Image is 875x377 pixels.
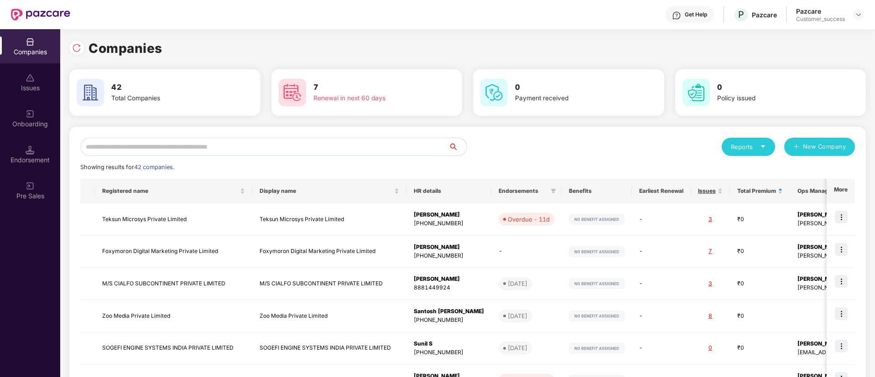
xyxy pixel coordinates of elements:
[737,279,783,288] div: ₹0
[313,93,428,103] div: Renewal in next 60 days
[95,179,252,203] th: Registered name
[632,179,691,203] th: Earliest Renewal
[760,144,766,150] span: caret-down
[737,215,783,224] div: ₹0
[26,73,35,83] img: svg+xml;base64,PHN2ZyBpZD0iSXNzdWVzX2Rpc2FibGVkIiB4bWxucz0iaHR0cDovL3d3dy53My5vcmcvMjAwMC9zdmciIH...
[737,187,776,195] span: Total Premium
[414,340,484,348] div: Sunil S
[102,187,238,195] span: Registered name
[632,300,691,332] td: -
[803,142,846,151] span: New Company
[731,142,766,151] div: Reports
[632,268,691,300] td: -
[508,215,550,224] div: Overdue - 11d
[784,138,855,156] button: plusNew Company
[406,179,491,203] th: HR details
[95,300,252,332] td: Zoo Media Private Limited
[313,82,428,93] h3: 7
[508,311,527,320] div: [DATE]
[26,181,35,191] img: svg+xml;base64,PHN2ZyB3aWR0aD0iMjAiIGhlaWdodD0iMjAiIHZpZXdCb3g9IjAgMCAyMCAyMCIgZmlsbD0ibm9uZSIgeG...
[855,11,862,18] img: svg+xml;base64,PHN2ZyBpZD0iRHJvcGRvd24tMzJ4MzIiIHhtbG5zPSJodHRwOi8vd3d3LnczLm9yZy8yMDAwL3N2ZyIgd2...
[111,93,226,103] div: Total Companies
[26,109,35,119] img: svg+xml;base64,PHN2ZyB3aWR0aD0iMjAiIGhlaWdodD0iMjAiIHZpZXdCb3g9IjAgMCAyMCAyMCIgZmlsbD0ibm9uZSIgeG...
[551,188,556,194] span: filter
[562,179,632,203] th: Benefits
[95,268,252,300] td: M/S CIALFO SUBCONTINENT PRIVATE LIMITED
[835,275,848,288] img: icon
[111,82,226,93] h3: 42
[95,236,252,268] td: Foxymoron Digital Marketing Private Limited
[835,340,848,352] img: icon
[827,179,855,203] th: More
[480,79,508,106] img: svg+xml;base64,PHN2ZyB4bWxucz0iaHR0cDovL3d3dy53My5vcmcvMjAwMC9zdmciIHdpZHRoPSI2MCIgaGVpZ2h0PSI2MC...
[414,275,484,284] div: [PERSON_NAME]
[279,79,306,106] img: svg+xml;base64,PHN2ZyB4bWxucz0iaHR0cDovL3d3dy53My5vcmcvMjAwMC9zdmciIHdpZHRoPSI2MCIgaGVpZ2h0PSI2MC...
[632,203,691,236] td: -
[134,164,174,170] span: 42 companies.
[26,37,35,46] img: svg+xml;base64,PHN2ZyBpZD0iQ29tcGFuaWVzIiB4bWxucz0iaHR0cDovL3d3dy53My5vcmcvMjAwMC9zdmciIHdpZHRoPS...
[835,307,848,320] img: icon
[499,187,547,195] span: Endorsements
[515,82,630,93] h3: 0
[796,15,845,23] div: Customer_success
[698,279,723,288] div: 3
[260,187,392,195] span: Display name
[738,9,744,20] span: P
[835,243,848,256] img: icon
[691,179,730,203] th: Issues
[569,310,625,321] img: svg+xml;base64,PHN2ZyB4bWxucz0iaHR0cDovL3d3dy53My5vcmcvMjAwMC9zdmciIHdpZHRoPSIxMjIiIGhlaWdodD0iMj...
[549,186,558,196] span: filter
[95,332,252,365] td: SOGEFI ENGINE SYSTEMS INDIA PRIVATE LIMITED
[632,332,691,365] td: -
[414,252,484,260] div: [PHONE_NUMBER]
[414,316,484,325] div: [PHONE_NUMBER]
[414,243,484,252] div: [PERSON_NAME]
[95,203,252,236] td: Teksun Microsys Private Limited
[252,203,406,236] td: Teksun Microsys Private Limited
[698,215,723,224] div: 3
[414,348,484,357] div: [PHONE_NUMBER]
[414,284,484,292] div: 8881449924
[569,278,625,289] img: svg+xml;base64,PHN2ZyB4bWxucz0iaHR0cDovL3d3dy53My5vcmcvMjAwMC9zdmciIHdpZHRoPSIxMjIiIGhlaWdodD0iMj...
[515,93,630,103] div: Payment received
[698,187,716,195] span: Issues
[414,211,484,219] div: [PERSON_NAME]
[698,344,723,352] div: 0
[632,236,691,268] td: -
[752,10,777,19] div: Pazcare
[26,145,35,155] img: svg+xml;base64,PHN2ZyB3aWR0aD0iMTQuNSIgaGVpZ2h0PSIxNC41IiB2aWV3Qm94PSIwIDAgMTYgMTYiIGZpbGw9Im5vbm...
[569,246,625,257] img: svg+xml;base64,PHN2ZyB4bWxucz0iaHR0cDovL3d3dy53My5vcmcvMjAwMC9zdmciIHdpZHRoPSIxMjIiIGhlaWdodD0iMj...
[508,343,527,352] div: [DATE]
[569,214,625,225] img: svg+xml;base64,PHN2ZyB4bWxucz0iaHR0cDovL3d3dy53My5vcmcvMjAwMC9zdmciIHdpZHRoPSIxMjIiIGhlaWdodD0iMj...
[737,247,783,256] div: ₹0
[508,279,527,288] div: [DATE]
[796,7,845,15] div: Pazcare
[80,164,174,170] span: Showing results for
[717,82,832,93] h3: 0
[717,93,832,103] div: Policy issued
[414,219,484,228] div: [PHONE_NUMBER]
[491,236,562,268] td: -
[737,344,783,352] div: ₹0
[698,247,723,256] div: 7
[737,312,783,320] div: ₹0
[252,179,406,203] th: Display name
[835,211,848,223] img: icon
[89,38,162,58] h1: Companies
[682,79,710,106] img: svg+xml;base64,PHN2ZyB4bWxucz0iaHR0cDovL3d3dy53My5vcmcvMjAwMC9zdmciIHdpZHRoPSI2MCIgaGVpZ2h0PSI2MC...
[252,332,406,365] td: SOGEFI ENGINE SYSTEMS INDIA PRIVATE LIMITED
[252,268,406,300] td: M/S CIALFO SUBCONTINENT PRIVATE LIMITED
[569,343,625,354] img: svg+xml;base64,PHN2ZyB4bWxucz0iaHR0cDovL3d3dy53My5vcmcvMjAwMC9zdmciIHdpZHRoPSIxMjIiIGhlaWdodD0iMj...
[448,143,467,150] span: search
[685,11,707,18] div: Get Help
[11,9,70,21] img: New Pazcare Logo
[414,307,484,316] div: Santosh [PERSON_NAME]
[252,236,406,268] td: Foxymoron Digital Marketing Private Limited
[72,43,81,52] img: svg+xml;base64,PHN2ZyBpZD0iUmVsb2FkLTMyeDMyIiB4bWxucz0iaHR0cDovL3d3dy53My5vcmcvMjAwMC9zdmciIHdpZH...
[448,138,467,156] button: search
[793,144,799,151] span: plus
[252,300,406,332] td: Zoo Media Private Limited
[77,79,104,106] img: svg+xml;base64,PHN2ZyB4bWxucz0iaHR0cDovL3d3dy53My5vcmcvMjAwMC9zdmciIHdpZHRoPSI2MCIgaGVpZ2h0PSI2MC...
[698,312,723,320] div: 8
[672,11,681,20] img: svg+xml;base64,PHN2ZyBpZD0iSGVscC0zMngzMiIgeG1sbnM9Imh0dHA6Ly93d3cudzMub3JnLzIwMDAvc3ZnIiB3aWR0aD...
